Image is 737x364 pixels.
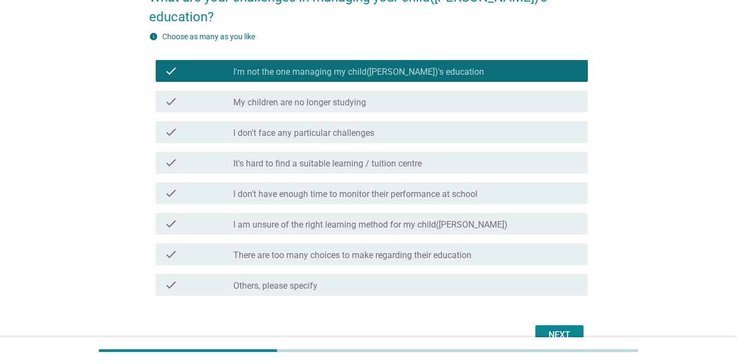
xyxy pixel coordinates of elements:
[162,32,255,41] label: Choose as many as you like
[544,329,575,342] div: Next
[164,156,178,169] i: check
[164,64,178,77] i: check
[164,126,178,139] i: check
[164,217,178,230] i: check
[233,250,471,261] label: There are too many choices to make regarding their education
[233,219,508,230] label: I am unsure of the right learning method for my child([PERSON_NAME])
[164,95,178,108] i: check
[164,278,178,291] i: check
[233,189,477,200] label: I don't have enough time to monitor their performance at school
[233,281,317,291] label: Others, please specify
[233,97,366,108] label: My children are no longer studying
[233,67,484,77] label: I'm not the one managing my child([PERSON_NAME])'s education
[149,32,158,41] i: info
[164,187,178,200] i: check
[233,158,422,169] label: It's hard to find a suitable learning / tuition centre
[535,325,583,345] button: Next
[164,248,178,261] i: check
[233,128,374,139] label: I don't face any particular challenges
